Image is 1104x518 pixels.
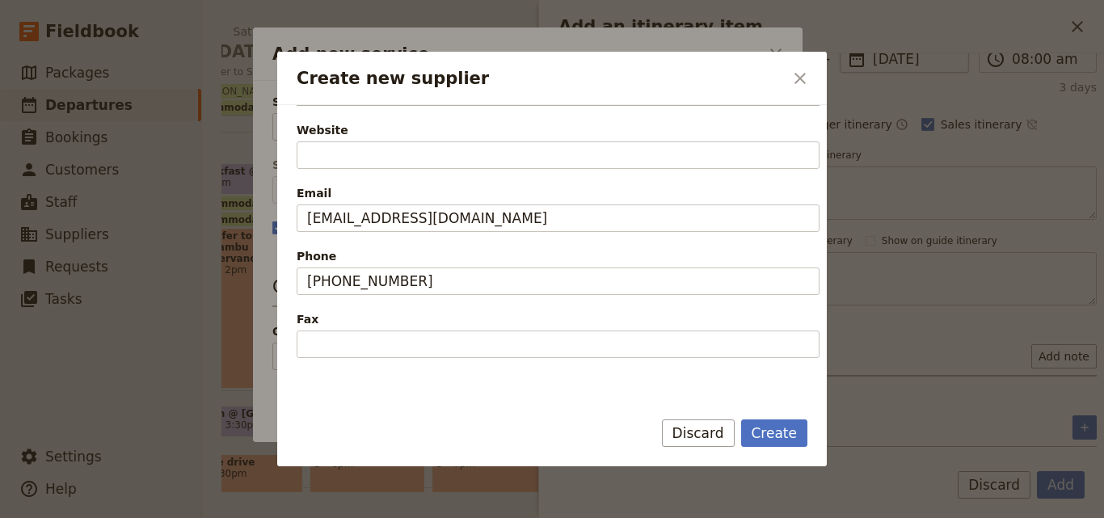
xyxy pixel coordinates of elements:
[297,267,820,295] input: Phone
[297,204,820,232] input: Email
[297,141,820,169] input: Website
[297,185,820,201] span: Email
[297,66,783,91] h2: Create new supplier
[297,331,820,358] input: Fax
[741,419,808,447] button: Create
[662,419,735,447] button: Discard
[786,65,814,92] button: Close dialog
[297,248,820,264] span: Phone
[297,311,820,327] span: Fax
[297,122,820,138] div: Website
